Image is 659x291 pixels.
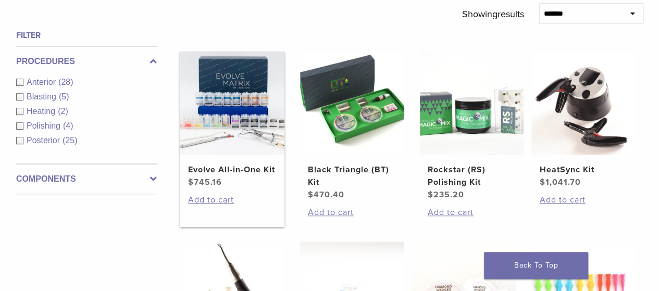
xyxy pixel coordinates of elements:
[308,189,314,200] span: $
[420,51,524,201] a: Rockstar (RS) Polishing KitRockstar (RS) Polishing Kit $235.20
[188,177,194,187] span: $
[462,3,524,25] p: Showing results
[27,121,63,130] span: Polishing
[16,29,157,42] h4: Filter
[27,92,59,101] span: Blasting
[308,163,396,188] h2: Black Triangle (BT) Kit
[428,163,516,188] h2: Rockstar (RS) Polishing Kit
[539,163,628,176] h2: HeatSync Kit
[188,177,222,187] bdi: 745.16
[531,51,636,188] a: HeatSync KitHeatSync Kit $1,041.70
[58,78,73,86] span: (28)
[58,107,68,116] span: (2)
[27,136,63,145] span: Posterior
[188,163,277,176] h2: Evolve All-in-One Kit
[63,121,73,130] span: (4)
[539,177,545,187] span: $
[180,51,284,188] a: Evolve All-in-One KitEvolve All-in-One Kit $745.16
[308,189,344,200] bdi: 470.40
[188,194,277,206] a: Add to cart: “Evolve All-in-One Kit”
[428,206,516,219] a: Add to cart: “Rockstar (RS) Polishing Kit”
[531,51,636,155] img: HeatSync Kit
[16,173,157,185] label: Components
[180,51,284,155] img: Evolve All-in-One Kit
[539,194,628,206] a: Add to cart: “HeatSync Kit”
[428,189,433,200] span: $
[300,51,404,155] img: Black Triangle (BT) Kit
[539,177,580,187] bdi: 1,041.70
[428,189,464,200] bdi: 235.20
[420,51,524,155] img: Rockstar (RS) Polishing Kit
[27,107,58,116] span: Heating
[27,78,58,86] span: Anterior
[59,92,69,101] span: (5)
[63,136,77,145] span: (25)
[300,51,404,201] a: Black Triangle (BT) KitBlack Triangle (BT) Kit $470.40
[16,55,157,68] label: Procedures
[484,252,588,279] a: Back To Top
[308,206,396,219] a: Add to cart: “Black Triangle (BT) Kit”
